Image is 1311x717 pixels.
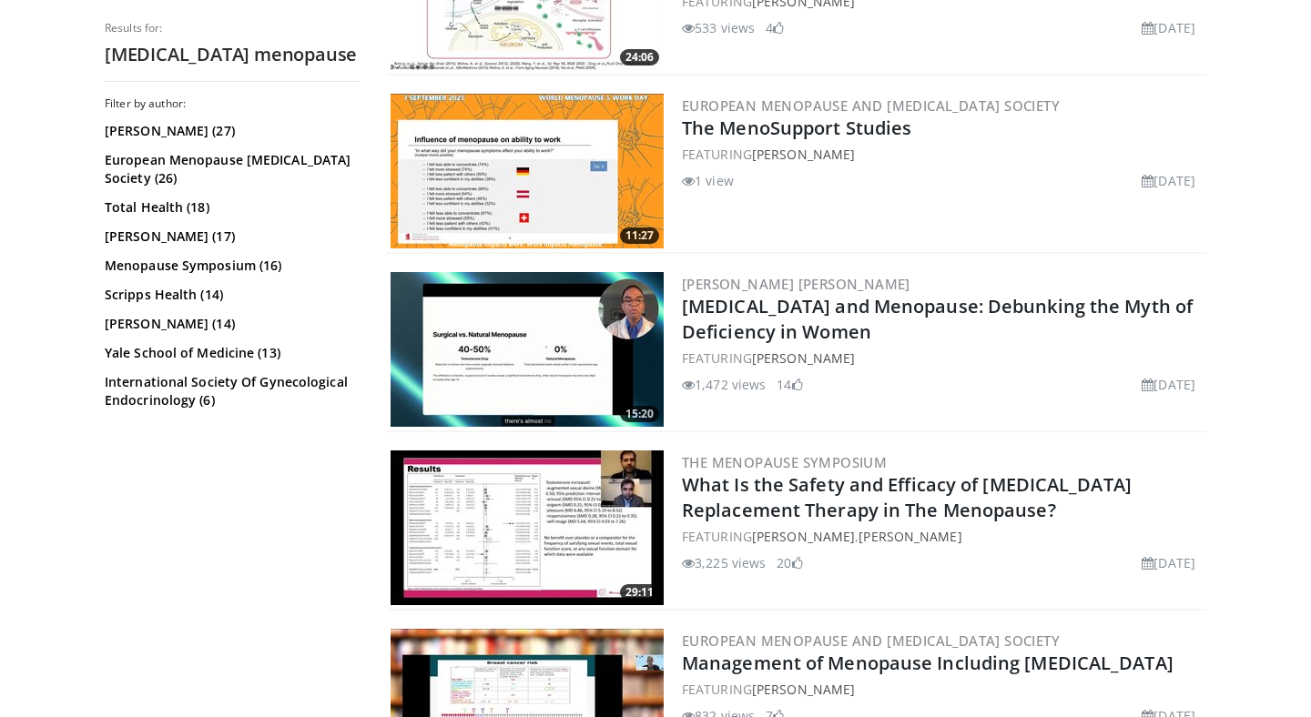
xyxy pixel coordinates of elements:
[105,315,355,333] a: [PERSON_NAME] (14)
[682,651,1174,675] a: Management of Menopause Including [MEDICAL_DATA]
[105,43,360,66] h2: [MEDICAL_DATA] menopause
[105,122,355,140] a: [PERSON_NAME] (27)
[682,680,1203,699] div: FEATURING
[777,553,802,572] li: 20
[1142,375,1195,394] li: [DATE]
[859,528,961,545] a: [PERSON_NAME]
[105,227,355,246] a: [PERSON_NAME] (17)
[620,49,659,66] span: 24:06
[752,528,855,545] a: [PERSON_NAME]
[682,453,887,471] a: The Menopause Symposium
[1142,553,1195,572] li: [DATE]
[682,294,1193,344] a: [MEDICAL_DATA] and Menopause: Debunking the Myth of Deficiency in Women
[752,349,855,367] a: [PERSON_NAME]
[105,286,355,304] a: Scripps Health (14)
[391,94,664,248] img: 44e5f8bf-06d5-420f-8a6e-fcb075599bdb.300x170_q85_crop-smart_upscale.jpg
[682,553,766,572] li: 3,225 views
[752,681,855,698] a: [PERSON_NAME]
[391,272,664,427] a: 15:20
[777,375,802,394] li: 14
[391,450,664,605] a: 29:11
[105,21,360,35] p: Results for:
[105,373,355,409] a: International Society Of Gynecological Endocrinology (6)
[682,375,766,394] li: 1,472 views
[105,198,355,217] a: Total Health (18)
[1142,171,1195,190] li: [DATE]
[682,145,1203,164] div: FEATURING
[391,450,664,605] img: 4f6752dc-55d0-4a86-8055-f77343c4fd97.300x170_q85_crop-smart_upscale.jpg
[391,94,664,248] a: 11:27
[766,18,784,37] li: 4
[682,275,910,293] a: [PERSON_NAME] [PERSON_NAME]
[620,227,659,244] span: 11:27
[682,116,911,140] a: The MenoSupport Studies
[682,472,1132,522] a: What Is the Safety and Efficacy of [MEDICAL_DATA] Replacement Therapy in The Menopause?
[682,348,1203,368] div: FEATURING
[105,257,355,275] a: Menopause Symposium (16)
[620,584,659,601] span: 29:11
[620,406,659,422] span: 15:20
[1142,18,1195,37] li: [DATE]
[105,96,360,111] h3: Filter by author:
[105,344,355,362] a: Yale School of Medicine (13)
[682,527,1203,546] div: FEATURING ,
[752,146,855,163] a: [PERSON_NAME]
[682,96,1060,115] a: European Menopause and [MEDICAL_DATA] Society
[105,151,355,187] a: European Menopause [MEDICAL_DATA] Society (26)
[682,631,1060,650] a: European Menopause and [MEDICAL_DATA] Society
[682,18,755,37] li: 533 views
[391,272,664,427] img: 1482e3f1-b6e2-4865-978d-54b85126c619.300x170_q85_crop-smart_upscale.jpg
[682,171,734,190] li: 1 view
